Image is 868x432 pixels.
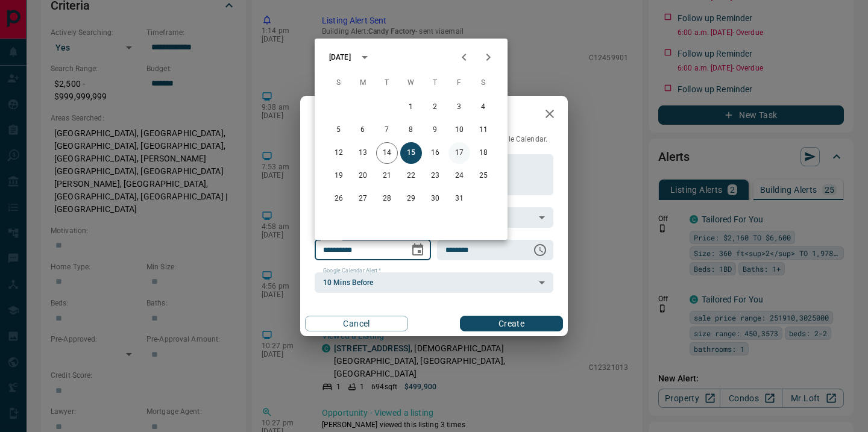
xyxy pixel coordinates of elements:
label: Date [323,234,338,242]
button: Choose date, selected date is Oct 15, 2025 [406,238,430,262]
label: Time [445,234,461,242]
button: 16 [424,142,446,164]
span: Thursday [424,71,446,95]
button: 24 [448,165,470,187]
span: Saturday [473,71,494,95]
button: 22 [400,165,422,187]
span: Sunday [328,71,350,95]
label: Google Calendar Alert [323,267,381,275]
button: 5 [328,119,350,141]
button: 30 [424,188,446,210]
button: 6 [352,119,374,141]
button: 2 [424,96,446,118]
button: 21 [376,165,398,187]
h2: New Task [300,96,382,134]
button: 11 [473,119,494,141]
button: 10 [448,119,470,141]
button: Cancel [305,316,408,331]
button: 8 [400,119,422,141]
button: 20 [352,165,374,187]
button: 15 [400,142,422,164]
button: 28 [376,188,398,210]
button: 19 [328,165,350,187]
button: 7 [376,119,398,141]
button: 26 [328,188,350,210]
button: 1 [400,96,422,118]
span: Friday [448,71,470,95]
div: 10 Mins Before [315,272,553,293]
button: 17 [448,142,470,164]
button: Choose time, selected time is 6:00 AM [528,238,552,262]
span: Monday [352,71,374,95]
button: Previous month [452,45,476,69]
button: 3 [448,96,470,118]
button: 23 [424,165,446,187]
button: 9 [424,119,446,141]
button: 12 [328,142,350,164]
button: 4 [473,96,494,118]
button: 31 [448,188,470,210]
span: Wednesday [400,71,422,95]
button: 13 [352,142,374,164]
button: 14 [376,142,398,164]
span: Tuesday [376,71,398,95]
button: 27 [352,188,374,210]
button: Next month [476,45,500,69]
div: [DATE] [329,52,351,63]
button: calendar view is open, switch to year view [354,47,375,67]
button: 18 [473,142,494,164]
button: Create [460,316,563,331]
button: 29 [400,188,422,210]
button: 25 [473,165,494,187]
